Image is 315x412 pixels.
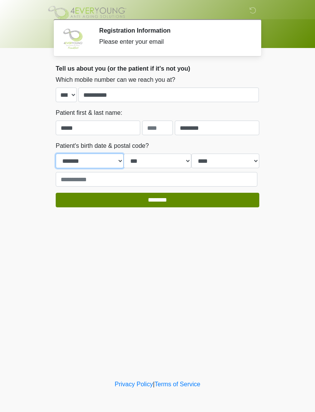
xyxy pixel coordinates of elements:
a: Terms of Service [154,381,200,387]
img: Agent Avatar [61,27,85,50]
h2: Registration Information [99,27,248,34]
label: Patient first & last name: [56,108,122,117]
label: Patient's birth date & postal code? [56,141,149,151]
a: | [153,381,154,387]
div: Please enter your email [99,37,248,46]
a: Privacy Policy [115,381,153,387]
h2: Tell us about you (or the patient if it's not you) [56,65,259,72]
label: Which mobile number can we reach you at? [56,75,175,84]
img: 4Ever Young Frankfort Logo [48,6,126,20]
